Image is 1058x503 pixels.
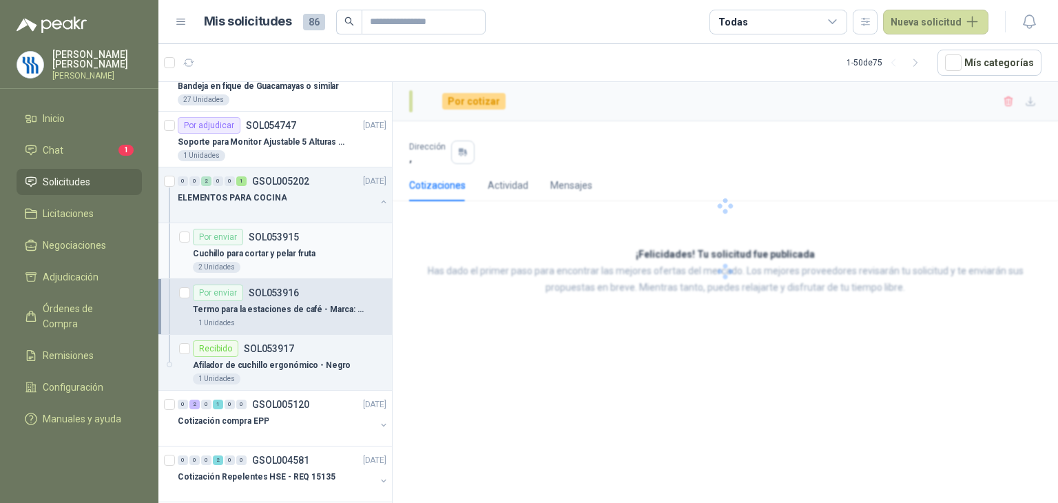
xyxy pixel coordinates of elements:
[193,247,315,260] p: Cuchillo para cortar y pelar fruta
[883,10,988,34] button: Nueva solicitud
[213,400,223,409] div: 1
[193,229,243,245] div: Por enviar
[17,17,87,33] img: Logo peakr
[236,400,247,409] div: 0
[17,52,43,78] img: Company Logo
[158,112,392,167] a: Por adjudicarSOL054747[DATE] Soporte para Monitor Ajustable 5 Alturas Mini1 Unidades
[158,223,392,279] a: Por enviarSOL053915Cuchillo para cortar y pelar fruta2 Unidades
[201,176,211,186] div: 2
[43,269,98,285] span: Adjudicación
[847,52,926,74] div: 1 - 50 de 75
[193,262,240,273] div: 2 Unidades
[189,400,200,409] div: 2
[236,176,247,186] div: 1
[244,344,294,353] p: SOL053917
[52,50,142,69] p: [PERSON_NAME] [PERSON_NAME]
[158,56,392,112] a: Por adjudicarSOL054774[DATE] Bandeja en fique de Guacamayas o similar27 Unidades
[249,288,299,298] p: SOL053916
[178,176,188,186] div: 0
[193,303,364,316] p: Termo para la estaciones de café - Marca: UNIVERSAL
[236,455,247,465] div: 0
[225,400,235,409] div: 0
[213,455,223,465] div: 2
[17,296,142,337] a: Órdenes de Compra
[178,452,389,496] a: 0 0 0 2 0 0 GSOL004581[DATE] Cotización Repelentes HSE - REQ 15135
[178,150,225,161] div: 1 Unidades
[17,201,142,227] a: Licitaciones
[363,398,386,411] p: [DATE]
[178,173,389,217] a: 0 0 2 0 0 1 GSOL005202[DATE] ELEMENTOS PARA COCINA
[193,359,351,372] p: Afilador de cuchillo ergonómico - Negro
[178,400,188,409] div: 0
[178,471,335,484] p: Cotización Repelentes HSE - REQ 15135
[252,400,309,409] p: GSOL005120
[17,406,142,432] a: Manuales y ayuda
[178,455,188,465] div: 0
[118,145,134,156] span: 1
[158,279,392,335] a: Por enviarSOL053916Termo para la estaciones de café - Marca: UNIVERSAL1 Unidades
[178,136,349,149] p: Soporte para Monitor Ajustable 5 Alturas Mini
[363,175,386,188] p: [DATE]
[43,174,90,189] span: Solicitudes
[178,80,339,93] p: Bandeja en fique de Guacamayas o similar
[193,373,240,384] div: 1 Unidades
[158,335,392,391] a: RecibidoSOL053917Afilador de cuchillo ergonómico - Negro1 Unidades
[17,374,142,400] a: Configuración
[178,415,269,428] p: Cotización compra EPP
[303,14,325,30] span: 86
[225,176,235,186] div: 0
[43,238,106,253] span: Negociaciones
[43,301,129,331] span: Órdenes de Compra
[193,340,238,357] div: Recibido
[213,176,223,186] div: 0
[43,348,94,363] span: Remisiones
[43,143,63,158] span: Chat
[17,264,142,290] a: Adjudicación
[189,455,200,465] div: 0
[17,137,142,163] a: Chat1
[17,169,142,195] a: Solicitudes
[43,111,65,126] span: Inicio
[178,192,287,205] p: ELEMENTOS PARA COCINA
[17,232,142,258] a: Negociaciones
[178,94,229,105] div: 27 Unidades
[178,396,389,440] a: 0 2 0 1 0 0 GSOL005120[DATE] Cotización compra EPP
[249,232,299,242] p: SOL053915
[246,121,296,130] p: SOL054747
[252,176,309,186] p: GSOL005202
[193,318,240,329] div: 1 Unidades
[52,72,142,80] p: [PERSON_NAME]
[43,411,121,427] span: Manuales y ayuda
[718,14,747,30] div: Todas
[201,400,211,409] div: 0
[43,380,103,395] span: Configuración
[937,50,1041,76] button: Mís categorías
[344,17,354,26] span: search
[193,285,243,301] div: Por enviar
[43,206,94,221] span: Licitaciones
[363,454,386,467] p: [DATE]
[189,176,200,186] div: 0
[252,455,309,465] p: GSOL004581
[204,12,292,32] h1: Mis solicitudes
[225,455,235,465] div: 0
[363,119,386,132] p: [DATE]
[17,105,142,132] a: Inicio
[178,117,240,134] div: Por adjudicar
[17,342,142,369] a: Remisiones
[201,455,211,465] div: 0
